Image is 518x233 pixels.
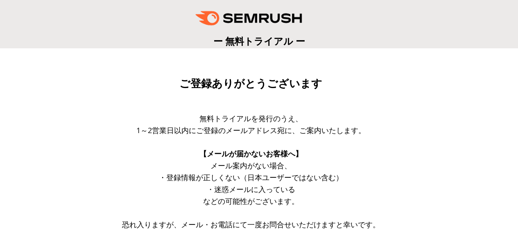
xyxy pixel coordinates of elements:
[159,172,343,182] span: ・登録情報が正しくない（日本ユーザーではない含む）
[210,161,292,170] span: メール案内がない場合、
[199,149,303,158] span: 【メールが届かないお客様へ】
[122,219,380,229] span: 恐れ入りますが、メール・お電話にて一度お問合せいただけますと幸いです。
[136,125,366,135] span: 1～2営業日以内にご登録のメールアドレス宛に、ご案内いたします。
[213,34,305,48] span: ー 無料トライアル ー
[203,196,299,206] span: などの可能性がございます。
[179,77,322,90] span: ご登録ありがとうございます
[199,113,303,123] span: 無料トライアルを発行のうえ、
[207,184,295,194] span: ・迷惑メールに入っている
